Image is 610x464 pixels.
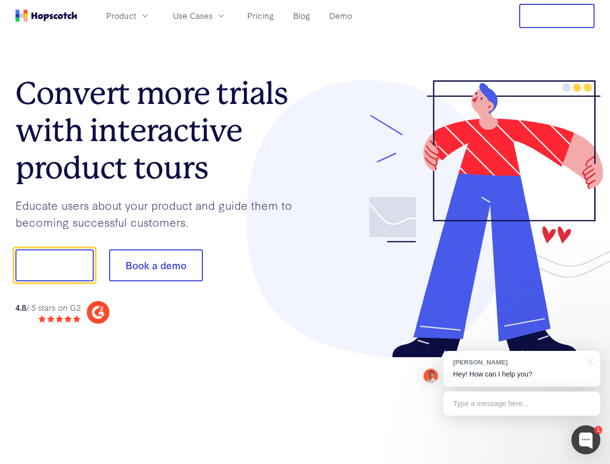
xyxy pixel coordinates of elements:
a: Pricing [243,8,278,24]
span: Use Cases [173,10,213,22]
h1: Convert more trials with interactive product tours [15,75,305,186]
button: Use Cases [167,8,232,24]
a: Demo [326,8,356,24]
button: Product [100,8,156,24]
div: 1 [594,426,602,434]
div: [PERSON_NAME] [453,358,581,367]
button: Show me! [15,249,94,281]
p: Educate users about your product and guide them to becoming successful customers. [15,197,305,230]
a: Blog [289,8,314,24]
button: Free Trial [519,4,595,28]
span: Product [106,10,136,22]
strong: 4.8 [15,302,26,313]
p: Hey! How can I help you? [453,369,591,379]
img: Mark Spera [424,369,438,383]
div: / 5 stars on G2 [15,302,81,314]
div: Type a message here... [443,391,600,416]
a: Home [15,10,77,22]
button: Book a demo [109,249,203,281]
